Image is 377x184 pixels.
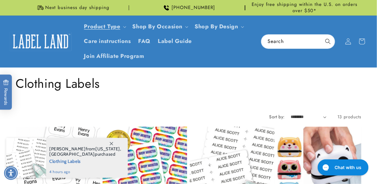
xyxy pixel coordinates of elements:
iframe: Gorgias live chat messenger [315,157,371,178]
span: [US_STATE] [95,146,120,152]
summary: Shop By Occasion [129,19,191,34]
div: Accessibility Menu [4,166,18,180]
a: Care instructions [80,34,135,49]
iframe: Sign Up via Text for Offers [5,134,79,153]
a: Label Land [7,29,74,53]
span: 13 products [337,114,361,120]
a: Join Affiliate Program [80,49,148,64]
button: Search [321,35,335,48]
summary: Product Type [80,19,129,34]
span: Rewards [3,79,9,105]
span: Enjoy free shipping within the U.S. on orders over $50* [248,2,361,14]
a: FAQ [135,34,154,49]
span: Shop By Occasion [133,23,183,30]
span: FAQ [138,38,151,45]
summary: Shop By Design [191,19,246,34]
span: Care instructions [84,38,131,45]
span: Join Affiliate Program [84,53,144,60]
span: from , purchased [49,146,121,157]
label: Sort by: [269,114,285,120]
a: Product Type [84,22,120,31]
span: 4 hours ago [49,169,121,175]
span: [GEOGRAPHIC_DATA] [49,151,95,157]
span: Next business day shipping [45,5,109,11]
a: Label Guide [154,34,196,49]
span: [PHONE_NUMBER] [172,5,215,11]
h1: Clothing Labels [16,75,361,92]
a: Shop By Design [195,22,238,31]
span: Clothing Labels [49,157,121,165]
span: Label Guide [158,38,192,45]
img: Label Land [9,32,72,51]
